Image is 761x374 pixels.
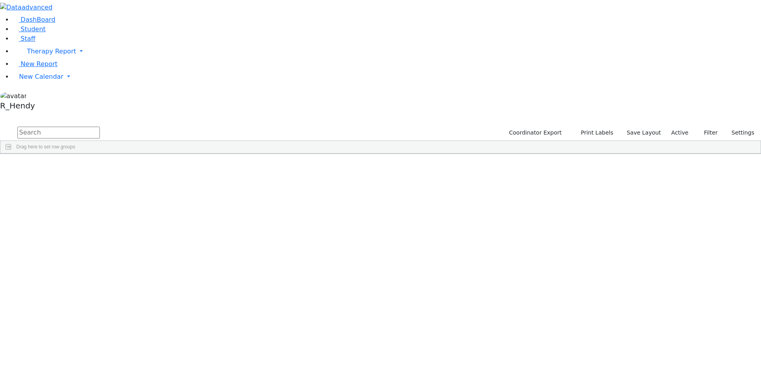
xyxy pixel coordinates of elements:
input: Search [17,127,100,139]
span: DashBoard [21,16,55,23]
span: Drag here to set row groups [16,144,75,150]
span: New Report [21,60,57,68]
a: New Calendar [13,69,761,85]
button: Save Layout [623,127,664,139]
span: Therapy Report [27,47,76,55]
span: New Calendar [19,73,63,80]
a: Staff [13,35,35,42]
button: Coordinator Export [504,127,565,139]
a: Student [13,25,46,33]
button: Print Labels [572,127,617,139]
a: New Report [13,60,57,68]
button: Filter [694,127,721,139]
span: Staff [21,35,35,42]
a: DashBoard [13,16,55,23]
span: Student [21,25,46,33]
a: Therapy Report [13,44,761,59]
button: Settings [721,127,758,139]
label: Active [668,127,692,139]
